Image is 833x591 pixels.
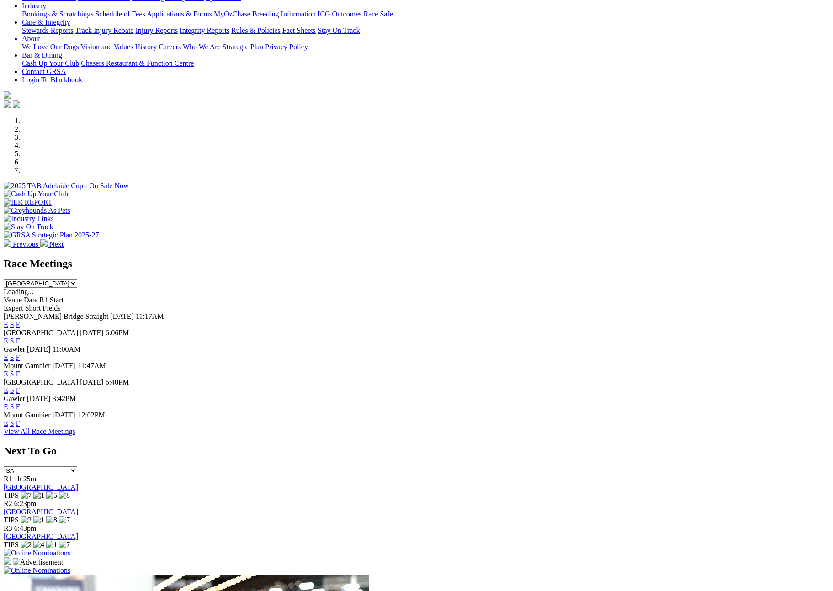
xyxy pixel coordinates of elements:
[231,26,281,34] a: Rules & Policies
[25,304,41,312] span: Short
[46,541,57,549] img: 1
[10,370,14,378] a: S
[78,411,105,419] span: 12:02PM
[4,182,129,190] img: 2025 TAB Adelaide Cup - On Sale Now
[4,557,11,565] img: 15187_Greyhounds_GreysPlayCentral_Resize_SA_WebsiteBanner_300x115_2025.jpg
[4,240,40,248] a: Previous
[16,403,20,411] a: F
[22,59,79,67] a: Cash Up Your Club
[4,516,19,524] span: TIPS
[80,43,133,51] a: Vision and Values
[4,419,8,427] a: E
[16,337,20,345] a: F
[27,345,51,353] span: [DATE]
[10,337,14,345] a: S
[265,43,308,51] a: Privacy Policy
[22,26,829,35] div: Care & Integrity
[16,419,20,427] a: F
[22,51,62,59] a: Bar & Dining
[4,198,52,206] img: IER REPORT
[22,2,46,10] a: Industry
[4,566,70,575] img: Online Nominations
[136,312,164,320] span: 11:17AM
[78,362,106,369] span: 11:47AM
[4,411,51,419] span: Mount Gambier
[22,68,66,75] a: Contact GRSA
[42,304,60,312] span: Fields
[53,345,81,353] span: 11:00AM
[21,516,32,524] img: 2
[4,533,78,540] a: [GEOGRAPHIC_DATA]
[22,35,40,42] a: About
[4,403,8,411] a: E
[22,43,79,51] a: We Love Our Dogs
[39,296,64,304] span: R1 Start
[21,541,32,549] img: 2
[180,26,229,34] a: Integrity Reports
[53,362,76,369] span: [DATE]
[183,43,221,51] a: Who We Are
[24,296,37,304] span: Date
[10,403,14,411] a: S
[4,524,12,532] span: R3
[22,18,70,26] a: Care & Integrity
[22,10,829,18] div: Industry
[4,304,23,312] span: Expert
[59,491,70,500] img: 8
[4,329,78,337] span: [GEOGRAPHIC_DATA]
[4,258,829,270] h2: Race Meetings
[214,10,250,18] a: MyOzChase
[4,223,53,231] img: Stay On Track
[4,541,19,549] span: TIPS
[80,329,104,337] span: [DATE]
[75,26,133,34] a: Track Injury Rebate
[95,10,145,18] a: Schedule of Fees
[10,419,14,427] a: S
[59,516,70,524] img: 7
[4,427,75,435] a: View All Race Meetings
[135,26,178,34] a: Injury Reports
[4,491,19,499] span: TIPS
[363,10,393,18] a: Race Safe
[16,386,20,394] a: F
[4,483,78,491] a: [GEOGRAPHIC_DATA]
[53,395,76,402] span: 3:42PM
[110,312,134,320] span: [DATE]
[16,321,20,328] a: F
[4,370,8,378] a: E
[53,411,76,419] span: [DATE]
[10,386,14,394] a: S
[4,296,22,304] span: Venue
[21,491,32,500] img: 7
[22,43,829,51] div: About
[46,516,57,524] img: 8
[135,43,157,51] a: History
[27,395,51,402] span: [DATE]
[22,59,829,68] div: Bar & Dining
[81,59,194,67] a: Chasers Restaurant & Function Centre
[22,76,82,84] a: Login To Blackbook
[252,10,316,18] a: Breeding Information
[4,100,11,108] img: facebook.svg
[4,91,11,99] img: logo-grsa-white.png
[10,321,14,328] a: S
[4,500,12,507] span: R2
[40,240,64,248] a: Next
[13,558,63,566] img: Advertisement
[4,231,99,239] img: GRSA Strategic Plan 2025-27
[223,43,263,51] a: Strategic Plan
[4,321,8,328] a: E
[13,240,38,248] span: Previous
[33,491,44,500] img: 1
[22,10,93,18] a: Bookings & Scratchings
[282,26,316,34] a: Fact Sheets
[46,491,57,500] img: 5
[49,240,64,248] span: Next
[4,445,829,457] h2: Next To Go
[33,516,44,524] img: 1
[4,312,108,320] span: [PERSON_NAME] Bridge Straight
[318,26,360,34] a: Stay On Track
[106,329,129,337] span: 6:06PM
[318,10,361,18] a: ICG Outcomes
[40,239,48,247] img: chevron-right-pager-white.svg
